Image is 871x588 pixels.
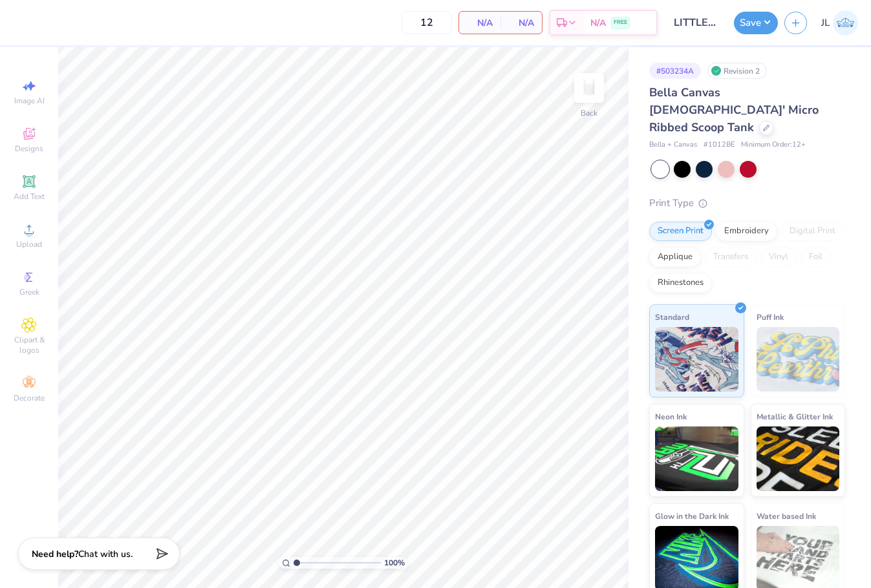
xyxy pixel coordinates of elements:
[14,96,45,106] span: Image AI
[649,273,712,293] div: Rhinestones
[508,16,534,30] span: N/A
[581,107,597,119] div: Back
[590,16,606,30] span: N/A
[821,16,830,30] span: JL
[19,287,39,297] span: Greek
[757,310,784,324] span: Puff Ink
[14,393,45,403] span: Decorate
[760,247,797,267] div: Vinyl
[655,426,738,491] img: Neon Ink
[649,247,701,267] div: Applique
[655,410,687,423] span: Neon Ink
[402,11,452,34] input: – –
[467,16,493,30] span: N/A
[801,247,831,267] div: Foil
[16,239,42,249] span: Upload
[6,335,52,355] span: Clipart & logos
[716,222,777,241] div: Embroidery
[757,327,840,392] img: Puff Ink
[655,509,729,523] span: Glow in the Dark Ink
[576,75,602,101] img: Back
[649,63,701,79] div: # 503234A
[655,310,689,324] span: Standard
[757,509,816,523] span: Water based Ink
[757,426,840,491] img: Metallic & Glitter Ink
[664,10,727,36] input: Untitled Design
[649,222,712,241] div: Screen Print
[705,247,757,267] div: Transfers
[757,410,833,423] span: Metallic & Glitter Ink
[32,548,78,560] strong: Need help?
[734,12,778,34] button: Save
[384,557,405,569] span: 100 %
[649,196,845,211] div: Print Type
[649,85,819,135] span: Bella Canvas [DEMOGRAPHIC_DATA]' Micro Ribbed Scoop Tank
[833,10,858,36] img: Jerry Lascher
[14,191,45,202] span: Add Text
[707,63,767,79] div: Revision 2
[614,18,627,27] span: FREE
[78,548,133,560] span: Chat with us.
[741,140,806,151] span: Minimum Order: 12 +
[781,222,844,241] div: Digital Print
[649,140,697,151] span: Bella + Canvas
[821,10,858,36] a: JL
[704,140,735,151] span: # 1012BE
[655,327,738,392] img: Standard
[15,143,43,154] span: Designs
